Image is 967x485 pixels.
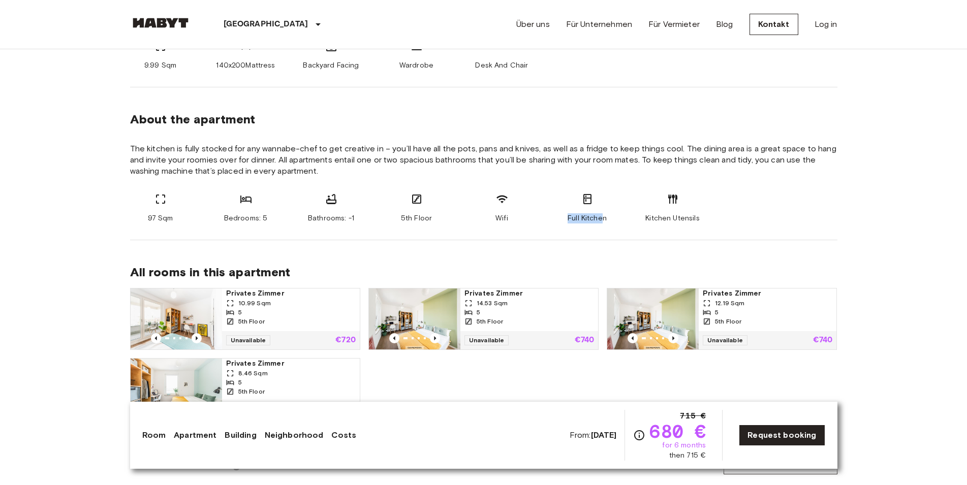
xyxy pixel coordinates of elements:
button: Previous image [389,333,399,343]
span: 715 € [680,410,706,422]
a: Apartment [174,429,216,441]
a: Über uns [516,18,550,30]
span: Desk And Chair [475,60,528,71]
img: Marketing picture of unit DE-01-08-020-04Q [369,288,460,349]
span: 14.53 Sqm [477,299,508,308]
span: 5 [715,308,719,317]
button: Previous image [628,333,638,343]
b: [DATE] [591,430,617,440]
span: 5 [238,308,242,317]
svg: Check cost overview for full price breakdown. Please note that discounts apply to new joiners onl... [633,429,645,441]
a: Costs [331,429,356,441]
button: Previous image [151,333,161,343]
p: €720 [335,336,356,344]
span: Unavailable [226,335,271,345]
span: then 715 € [669,450,706,461]
span: for 6 months [662,440,706,450]
img: Marketing picture of unit DE-01-08-020-01Q [131,359,222,419]
span: Privates Zimmer [226,288,356,299]
span: 5th Floor [715,317,741,326]
span: Bathrooms: -1 [308,213,354,223]
span: Unavailable [464,335,509,345]
span: Kitchen Utensils [645,213,699,223]
a: Für Vermieter [648,18,700,30]
img: Marketing picture of unit DE-01-08-020-02Q [607,288,699,349]
a: Marketing picture of unit DE-01-08-020-04QPrevious imagePrevious imagePrivates Zimmer14.53 Sqm55t... [368,288,599,350]
button: Previous image [192,333,202,343]
button: Previous image [430,333,440,343]
span: 5th Floor [238,317,265,326]
a: Log in [815,18,837,30]
span: Wifi [495,213,508,223]
span: 5 [238,378,242,387]
a: Blog [716,18,733,30]
span: The kitchen is fully stocked for any wannabe-chef to get creative in – you’ll have all the pots, ... [130,143,837,177]
span: Full Kitchen [568,213,607,223]
a: Request booking [739,425,825,446]
span: 5th Floor [401,213,432,223]
img: Marketing picture of unit DE-01-08-020-05Q [131,288,222,349]
span: Backyard Facing [303,60,359,71]
button: Previous image [668,333,678,343]
a: Marketing picture of unit DE-01-08-020-05QPrevious imagePrevious imagePrivates Zimmer10.99 Sqm55t... [130,288,360,350]
span: 5th Floor [477,317,503,326]
span: Privates Zimmer [226,359,356,369]
span: 12.19 Sqm [715,299,744,308]
span: 140x200Mattress [216,60,275,71]
span: 8.46 Sqm [238,369,268,378]
span: Privates Zimmer [464,288,594,299]
span: 97 Sqm [148,213,173,223]
span: 9.99 Sqm [144,60,176,71]
a: Kontakt [750,14,798,35]
span: About the apartment [130,112,256,127]
span: 5th Floor [238,387,265,396]
span: 5 [477,308,480,317]
span: Wardrobe [399,60,433,71]
p: €740 [575,336,595,344]
span: Privates Zimmer [703,288,832,299]
img: Habyt [130,18,191,28]
a: Marketing picture of unit DE-01-08-020-01QPrevious imagePrevious imagePrivates Zimmer8.46 Sqm55th... [130,358,360,420]
span: From: [570,430,617,441]
span: All rooms in this apartment [130,265,837,280]
p: [GEOGRAPHIC_DATA] [224,18,308,30]
span: Bedrooms: 5 [224,213,268,223]
span: 680 € [649,422,706,440]
a: Neighborhood [265,429,324,441]
span: 10.99 Sqm [238,299,271,308]
a: Room [142,429,166,441]
a: Building [225,429,256,441]
span: Unavailable [703,335,747,345]
a: Marketing picture of unit DE-01-08-020-02QPrevious imagePrevious imagePrivates Zimmer12.19 Sqm55t... [607,288,837,350]
p: €740 [813,336,833,344]
a: Für Unternehmen [566,18,632,30]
